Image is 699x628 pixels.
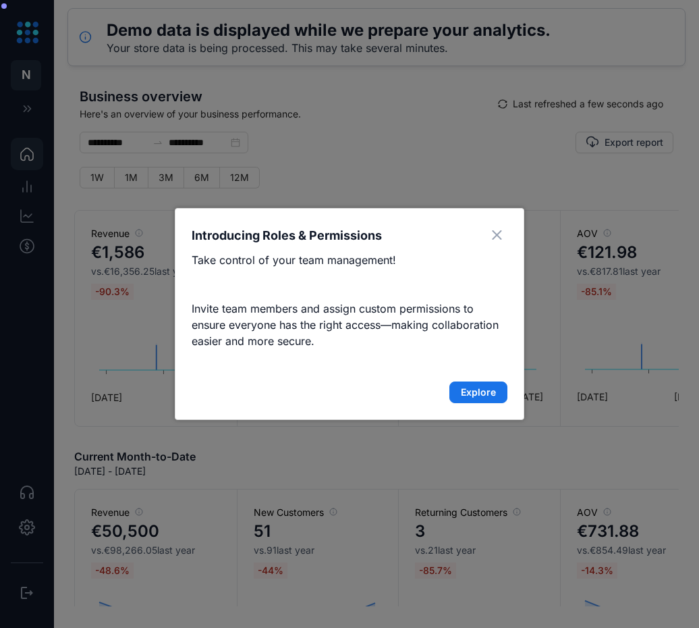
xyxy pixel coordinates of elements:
button: Next [449,382,507,403]
button: Close [486,225,507,246]
p: Take control of your team management! [192,252,507,268]
p: Invite team members and assign custom permissions to ensure everyone has the right access—making ... [192,300,507,349]
span: Explore [461,386,496,399]
h3: Introducing Roles & Permissions [192,226,382,245]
